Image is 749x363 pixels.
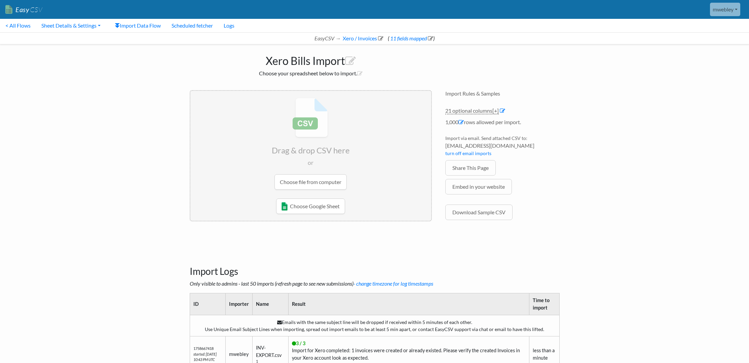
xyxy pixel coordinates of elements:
[190,51,432,67] h1: Xero Bills Import
[342,35,383,41] a: Xero / Invoices
[190,70,432,76] h2: Choose your spreadsheet below to import.
[190,315,559,336] td: Emails with the same subject line will be dropped if received within 5 minutes of each other. Use...
[389,35,433,41] a: 11 fields mapped
[218,19,240,32] a: Logs
[226,293,253,315] th: Importer
[492,107,499,114] span: [+]
[445,135,560,160] li: Import via email. Send attached CSV to:
[445,179,512,194] a: Embed in your website
[109,19,166,32] a: Import Data Flow
[292,340,305,346] span: 3 / 3
[445,90,560,97] h4: Import Rules & Samples
[193,352,217,362] i: started: [DATE] 10:43 PM UTC
[253,293,289,315] th: Name
[445,107,499,114] a: 21 optional columns[+]
[529,293,559,315] th: Time to import
[190,280,433,287] i: Only visible to admins - last 50 imports (refresh page to see new submissions)
[445,118,560,130] li: 1,000 rows allowed per import.
[445,142,560,150] span: [EMAIL_ADDRESS][DOMAIN_NAME]
[29,5,42,14] span: CSV
[353,280,433,287] a: - change timezone for log timestamps
[710,3,740,16] a: mwebley
[166,19,218,32] a: Scheduled fetcher
[445,205,513,220] a: Download Sample CSV
[445,150,491,156] a: turn off email imports
[5,3,42,16] a: EasyCSV
[388,35,435,41] span: ( )
[276,198,345,214] a: Choose Google Sheet
[36,19,106,32] a: Sheet Details & Settings
[445,160,496,176] a: Share This Page
[190,249,560,277] h3: Import Logs
[314,35,341,41] i: EasyCSV →
[190,293,226,315] th: ID
[289,293,529,315] th: Result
